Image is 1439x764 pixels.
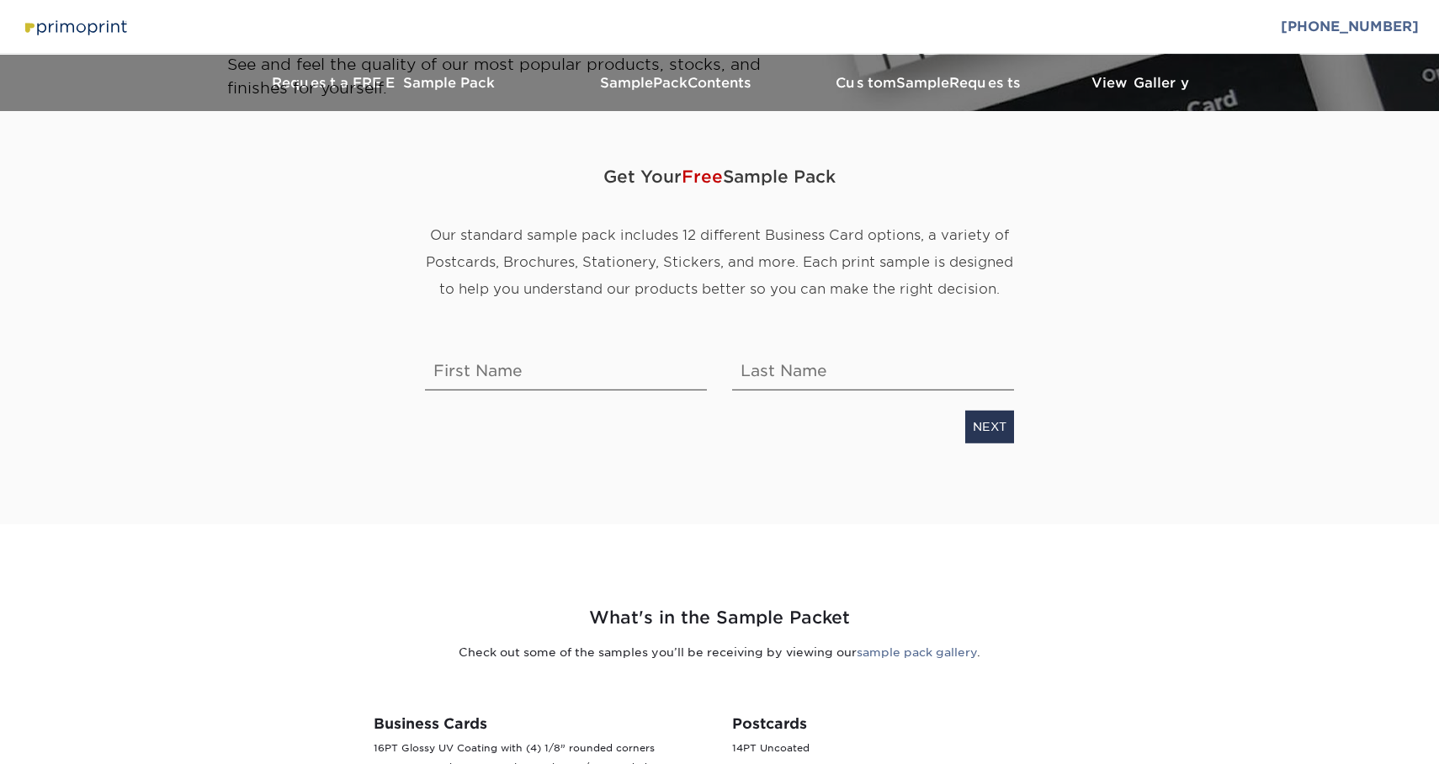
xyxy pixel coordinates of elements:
[896,75,949,91] span: Sample
[426,227,1013,297] span: Our standard sample pack includes 12 different Business Card options, a variety of Postcards, Bro...
[227,53,804,99] p: See and feel the quality of our most popular products, stocks, and finishes for yourself.
[804,55,1056,111] a: CustomSampleRequests
[682,167,723,187] span: Free
[215,75,551,91] h3: Request a FREE Sample Pack
[20,15,130,39] img: Primoprint
[374,715,707,732] h3: Business Cards
[857,645,977,659] a: sample pack gallery
[1281,19,1419,34] a: [PHONE_NUMBER]
[1056,75,1224,91] h3: View Gallery
[425,151,1014,202] span: Get Your Sample Pack
[215,55,551,111] a: Request a FREE Sample Pack
[965,411,1014,443] a: NEXT
[804,75,1056,91] h3: Custom Requests
[227,644,1212,661] p: Check out some of the samples you’ll be receiving by viewing our .
[1056,55,1224,111] a: View Gallery
[732,715,1065,732] h3: Postcards
[227,605,1212,631] h2: What's in the Sample Packet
